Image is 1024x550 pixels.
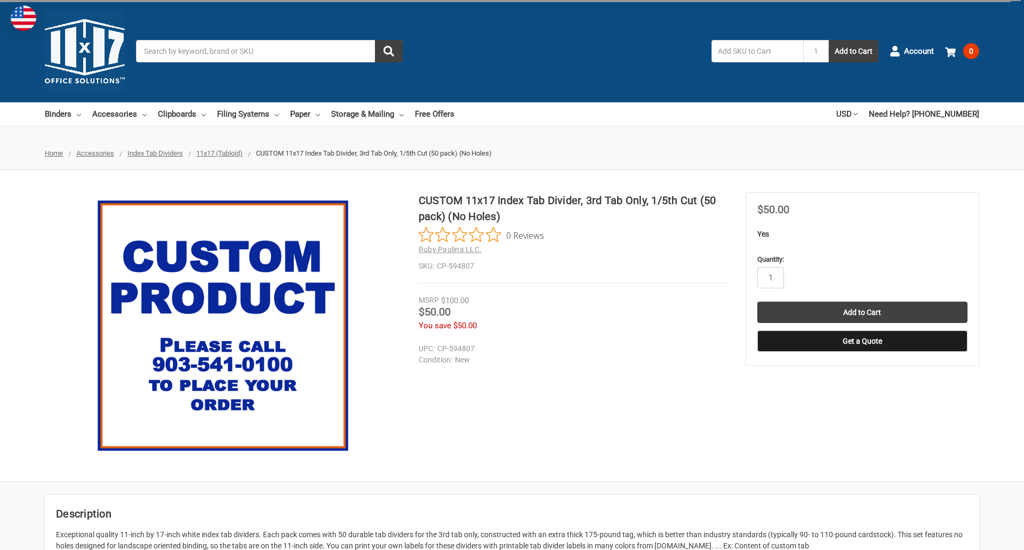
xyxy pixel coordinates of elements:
[757,302,967,323] input: Add to Cart
[127,149,183,157] a: Index Tab Dividers
[419,321,451,330] span: You save
[90,192,356,459] img: CUSTOM 11x17 Index Tab Divider, 3rd Tab Only, 1/5th Cut (50 pack) (No Holes)
[92,102,147,126] a: Accessories
[11,5,36,31] img: duty and tax information for United States
[419,343,723,354] dd: CP-594807
[45,149,63,157] a: Home
[419,261,728,272] dd: CP-594807
[711,40,803,62] input: Add SKU to Cart
[76,149,114,157] a: Accessories
[936,521,1024,550] iframe: Google Customer Reviews
[869,102,979,126] a: Need Help? [PHONE_NUMBER]
[453,321,477,330] span: $50.00
[56,506,968,522] h2: Description
[217,102,279,126] a: Filing Systems
[836,102,858,126] a: USD
[757,330,967,352] button: Get a Quote
[419,295,439,306] div: MSRP
[419,192,728,224] h1: CUSTOM 11x17 Index Tab Divider, 3rd Tab Only, 1/5th Cut (50 pack) (No Holes)
[829,40,878,62] button: Add to Cart
[419,261,434,272] dt: SKU:
[45,11,125,91] img: 11x17.com
[506,227,544,243] span: 0 Reviews
[196,149,243,157] a: 11x17 (Tabloid)
[419,354,723,366] dd: New
[331,102,404,126] a: Storage & Mailing
[45,102,81,126] a: Binders
[757,229,967,240] p: Yes
[290,102,320,126] a: Paper
[757,254,967,265] label: Quantity:
[136,40,403,62] input: Search by keyword, brand or SKU
[441,296,469,305] span: $100.00
[890,37,934,65] a: Account
[415,102,454,126] a: Free Offers
[419,343,435,354] dt: UPC:
[256,149,492,157] span: CUSTOM 11x17 Index Tab Divider, 3rd Tab Only, 1/5th Cut (50 pack) (No Holes)
[757,203,789,216] span: $50.00
[419,354,452,366] dt: Condition:
[904,45,934,58] span: Account
[963,43,979,59] span: 0
[419,227,544,243] button: Rated 0 out of 5 stars from 0 reviews. Jump to reviews.
[419,245,482,254] a: Ruby Paulina LLC.
[158,102,206,126] a: Clipboards
[419,305,451,318] span: $50.00
[945,37,979,65] a: 0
